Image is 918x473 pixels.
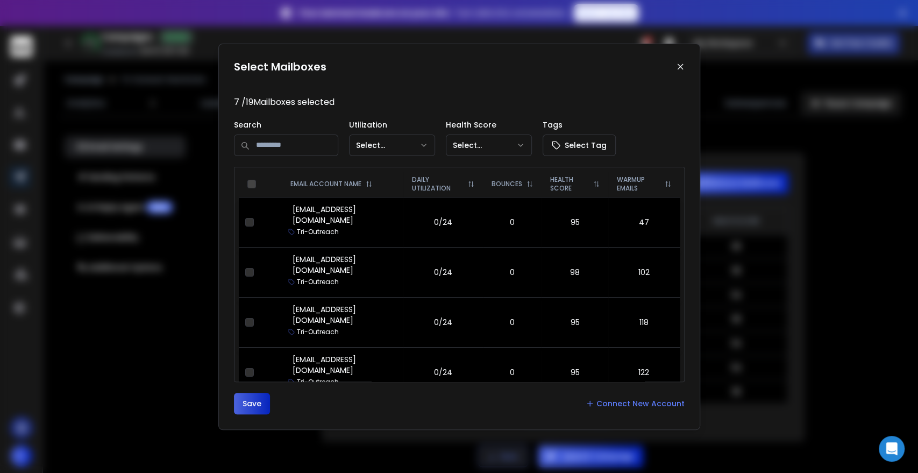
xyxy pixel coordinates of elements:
[489,217,535,228] p: 0
[542,197,608,248] td: 95
[293,304,397,326] p: [EMAIL_ADDRESS][DOMAIN_NAME]
[446,135,532,156] button: Select...
[297,278,339,286] p: Tri-Outreach
[617,175,660,193] p: WARMUP EMAILS
[403,248,483,298] td: 0/24
[608,348,680,398] td: 122
[446,119,532,130] p: Health Score
[543,119,616,130] p: Tags
[403,298,483,348] td: 0/24
[608,248,680,298] td: 102
[542,298,608,348] td: 95
[608,197,680,248] td: 47
[297,328,339,336] p: Tri-Outreach
[542,348,608,398] td: 95
[349,119,435,130] p: Utilization
[234,96,685,109] p: 7 / 19 Mailboxes selected
[543,135,616,156] button: Select Tag
[492,180,522,188] p: BOUNCES
[879,436,905,462] div: Open Intercom Messenger
[234,393,270,414] button: Save
[489,267,535,278] p: 0
[293,254,397,276] p: [EMAIL_ADDRESS][DOMAIN_NAME]
[412,175,464,193] p: DAILY UTILIZATION
[293,204,397,225] p: [EMAIL_ADDRESS][DOMAIN_NAME]
[290,180,395,188] div: EMAIL ACCOUNT NAME
[608,298,680,348] td: 118
[550,175,589,193] p: HEALTH SCORE
[349,135,435,156] button: Select...
[297,378,339,386] p: Tri-Outreach
[234,59,326,74] h1: Select Mailboxes
[234,119,338,130] p: Search
[293,354,397,376] p: [EMAIL_ADDRESS][DOMAIN_NAME]
[403,197,483,248] td: 0/24
[489,367,535,378] p: 0
[489,317,535,328] p: 0
[403,348,483,398] td: 0/24
[542,248,608,298] td: 98
[586,398,685,409] a: Connect New Account
[297,228,339,236] p: Tri-Outreach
